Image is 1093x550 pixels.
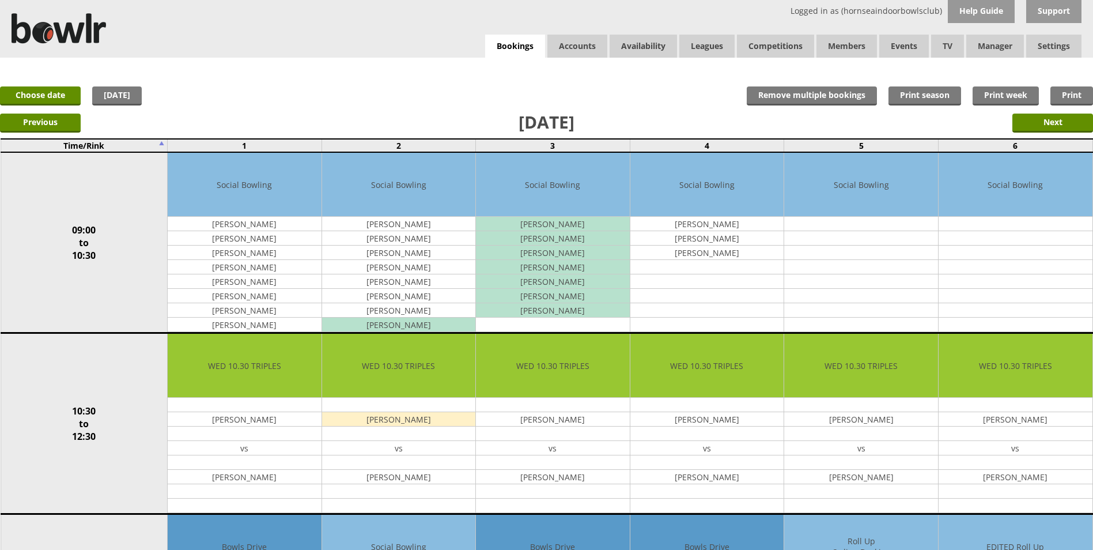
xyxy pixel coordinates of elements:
[630,441,784,455] td: vs
[322,412,476,427] td: [PERSON_NAME]
[630,246,784,260] td: [PERSON_NAME]
[938,139,1092,152] td: 6
[322,289,476,303] td: [PERSON_NAME]
[679,35,735,58] a: Leagues
[476,139,630,152] td: 3
[939,153,1092,217] td: Social Bowling
[167,139,322,152] td: 1
[476,334,630,398] td: WED 10.30 TRIPLES
[168,334,322,398] td: WED 10.30 TRIPLES
[322,231,476,246] td: [PERSON_NAME]
[973,86,1039,106] a: Print week
[476,217,630,231] td: [PERSON_NAME]
[322,303,476,318] td: [PERSON_NAME]
[939,334,1092,398] td: WED 10.30 TRIPLES
[939,470,1092,484] td: [PERSON_NAME]
[322,139,476,152] td: 2
[784,334,938,398] td: WED 10.30 TRIPLES
[630,412,784,427] td: [PERSON_NAME]
[476,153,630,217] td: Social Bowling
[322,334,476,398] td: WED 10.30 TRIPLES
[322,217,476,231] td: [PERSON_NAME]
[168,217,322,231] td: [PERSON_NAME]
[784,412,938,427] td: [PERSON_NAME]
[168,274,322,289] td: [PERSON_NAME]
[168,231,322,246] td: [PERSON_NAME]
[939,412,1092,427] td: [PERSON_NAME]
[322,153,476,217] td: Social Bowling
[784,139,939,152] td: 5
[92,86,142,106] a: [DATE]
[168,289,322,303] td: [PERSON_NAME]
[168,412,322,427] td: [PERSON_NAME]
[784,441,938,455] td: vs
[1050,86,1093,106] a: Print
[476,470,630,484] td: [PERSON_NAME]
[322,260,476,274] td: [PERSON_NAME]
[476,412,630,427] td: [PERSON_NAME]
[476,289,630,303] td: [PERSON_NAME]
[816,35,877,58] span: Members
[1012,114,1093,133] input: Next
[476,231,630,246] td: [PERSON_NAME]
[476,303,630,318] td: [PERSON_NAME]
[888,86,961,106] a: Print season
[630,139,784,152] td: 4
[476,260,630,274] td: [PERSON_NAME]
[939,441,1092,455] td: vs
[168,441,322,455] td: vs
[322,274,476,289] td: [PERSON_NAME]
[322,318,476,332] td: [PERSON_NAME]
[879,35,929,58] a: Events
[1026,35,1081,58] span: Settings
[784,470,938,484] td: [PERSON_NAME]
[476,274,630,289] td: [PERSON_NAME]
[630,231,784,246] td: [PERSON_NAME]
[168,260,322,274] td: [PERSON_NAME]
[737,35,814,58] a: Competitions
[322,246,476,260] td: [PERSON_NAME]
[476,246,630,260] td: [PERSON_NAME]
[547,35,607,58] span: Accounts
[485,35,545,58] a: Bookings
[1,139,167,152] td: Time/Rink
[630,470,784,484] td: [PERSON_NAME]
[630,153,784,217] td: Social Bowling
[931,35,964,58] span: TV
[784,153,938,217] td: Social Bowling
[630,334,784,398] td: WED 10.30 TRIPLES
[610,35,677,58] a: Availability
[168,246,322,260] td: [PERSON_NAME]
[476,441,630,455] td: vs
[168,303,322,318] td: [PERSON_NAME]
[1,152,167,333] td: 09:00 to 10:30
[168,153,322,217] td: Social Bowling
[322,470,476,484] td: [PERSON_NAME]
[966,35,1024,58] span: Manager
[630,217,784,231] td: [PERSON_NAME]
[1,333,167,514] td: 10:30 to 12:30
[168,470,322,484] td: [PERSON_NAME]
[322,441,476,455] td: vs
[168,318,322,332] td: [PERSON_NAME]
[747,86,877,106] input: Remove multiple bookings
